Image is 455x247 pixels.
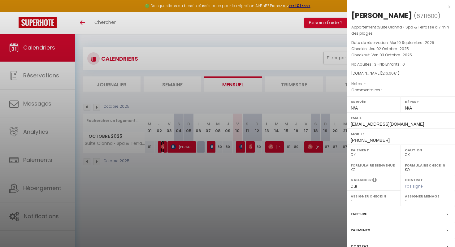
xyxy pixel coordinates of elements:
[351,99,397,105] label: Arrivée
[371,52,412,58] span: Ven 03 Octobre . 2025
[381,71,399,76] span: ( € )
[351,40,450,46] p: Date de réservation :
[405,177,423,181] label: Contrat
[405,193,451,199] label: Assigner Menage
[351,11,412,20] div: [PERSON_NAME]
[351,138,390,143] span: [PHONE_NUMBER]
[405,99,451,105] label: Départ
[351,106,358,110] span: N/A
[347,3,450,11] div: x
[382,71,394,76] span: 216.66
[416,12,438,20] span: 6711600
[351,46,450,52] p: Checkin :
[351,87,450,93] p: Commentaires :
[351,71,450,76] div: [DOMAIN_NAME]
[351,177,371,183] label: A relancer
[351,24,449,36] span: Suite Olonna • Spa & Terrasse à 7 min des plages
[351,211,367,217] label: Facture
[351,193,397,199] label: Assigner Checkin
[351,115,451,121] label: Email
[382,87,384,93] span: -
[372,177,377,184] i: Sélectionner OUI si vous souhaiter envoyer les séquences de messages post-checkout
[351,227,370,233] label: Paiements
[351,62,405,67] span: Nb Adultes : 3 -
[351,147,397,153] label: Paiement
[390,40,434,45] span: Mer 10 Septembre . 2025
[351,52,450,58] p: Checkout :
[364,81,366,86] span: -
[369,46,409,51] span: Jeu 02 Octobre . 2025
[405,147,451,153] label: Caution
[405,106,412,110] span: N/A
[351,162,397,168] label: Formulaire Bienvenue
[379,62,405,67] span: Nb Enfants : 0
[351,131,451,137] label: Mobile
[405,184,423,189] span: Pas signé
[351,122,424,127] span: [EMAIL_ADDRESS][DOMAIN_NAME]
[351,81,450,87] p: Notes :
[405,162,451,168] label: Formulaire Checkin
[414,11,440,20] span: ( )
[351,24,450,37] p: Appartement :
